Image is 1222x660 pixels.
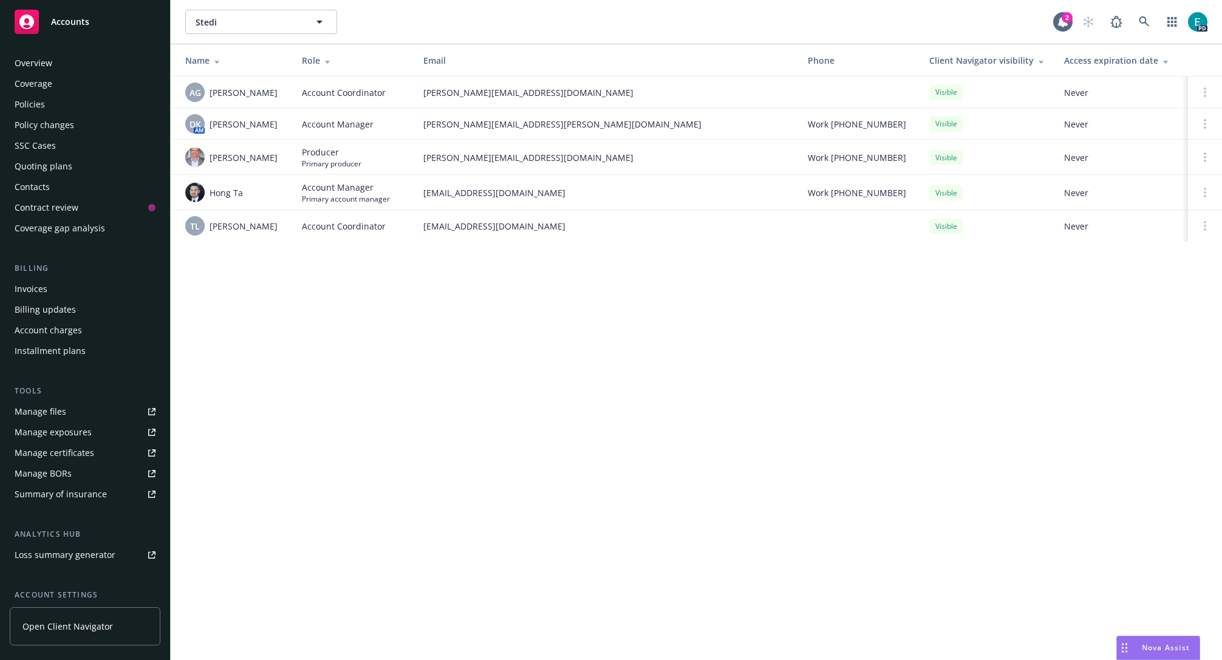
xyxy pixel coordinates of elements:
span: Account Coordinator [302,220,386,233]
span: [EMAIL_ADDRESS][DOMAIN_NAME] [423,186,788,199]
div: Loss summary generator [15,545,115,565]
div: Phone [808,54,910,67]
a: Account charges [10,321,160,340]
a: Loss summary generator [10,545,160,565]
div: Contacts [15,177,50,197]
div: Tools [10,385,160,397]
a: Manage exposures [10,423,160,442]
div: Visible [929,84,963,100]
a: Coverage [10,74,160,94]
a: Accounts [10,5,160,39]
a: Policy changes [10,115,160,135]
img: photo [185,183,205,202]
div: Email [423,54,788,67]
span: Primary account manager [302,194,390,204]
span: Hong Ta [210,186,243,199]
span: Primary producer [302,158,361,169]
a: Quoting plans [10,157,160,176]
span: Stedi [196,16,301,29]
div: Visible [929,150,963,165]
div: Manage exposures [15,423,92,442]
span: TL [190,220,200,233]
a: Search [1132,10,1156,34]
a: Overview [10,53,160,73]
div: Summary of insurance [15,485,107,504]
a: Contacts [10,177,160,197]
button: Stedi [185,10,337,34]
a: Manage BORs [10,464,160,483]
div: Billing [10,262,160,274]
a: Switch app [1160,10,1184,34]
a: Summary of insurance [10,485,160,504]
div: Client Navigator visibility [929,54,1045,67]
div: Role [302,54,404,67]
div: Drag to move [1117,636,1132,659]
div: Installment plans [15,341,86,361]
div: Access expiration date [1064,54,1178,67]
span: Never [1064,186,1178,199]
button: Nova Assist [1116,636,1200,660]
span: Account Coordinator [302,86,386,99]
div: Name [185,54,282,67]
div: Invoices [15,279,47,299]
div: Coverage [15,74,52,94]
span: [PERSON_NAME] [210,118,278,131]
div: Billing updates [15,300,76,319]
a: Manage files [10,402,160,421]
span: Never [1064,86,1178,99]
div: Quoting plans [15,157,72,176]
div: Account charges [15,321,82,340]
a: SSC Cases [10,136,160,155]
span: Accounts [51,17,89,27]
a: Manage certificates [10,443,160,463]
div: Manage BORs [15,464,72,483]
span: DK [189,118,201,131]
span: [PERSON_NAME] [210,220,278,233]
div: Visible [929,185,963,200]
a: Billing updates [10,300,160,319]
div: SSC Cases [15,136,56,155]
div: Overview [15,53,52,73]
div: Policy changes [15,115,74,135]
div: Manage certificates [15,443,94,463]
span: Work [PHONE_NUMBER] [808,186,906,199]
span: [PERSON_NAME] [210,151,278,164]
span: Work [PHONE_NUMBER] [808,118,906,131]
div: Coverage gap analysis [15,219,105,238]
a: Report a Bug [1104,10,1128,34]
span: [PERSON_NAME][EMAIL_ADDRESS][DOMAIN_NAME] [423,86,788,99]
div: Policies [15,95,45,114]
span: Open Client Navigator [22,620,113,633]
a: Coverage gap analysis [10,219,160,238]
a: Installment plans [10,341,160,361]
a: Policies [10,95,160,114]
span: [PERSON_NAME] [210,86,278,99]
div: Contract review [15,198,78,217]
span: Never [1064,118,1178,131]
span: AG [189,86,201,99]
span: Producer [302,146,361,158]
a: Start snowing [1076,10,1101,34]
span: [EMAIL_ADDRESS][DOMAIN_NAME] [423,220,788,233]
span: Nova Assist [1142,642,1190,653]
span: Never [1064,151,1178,164]
a: Contract review [10,198,160,217]
div: Visible [929,219,963,234]
span: Account Manager [302,181,390,194]
div: Manage files [15,402,66,421]
a: Invoices [10,279,160,299]
div: 2 [1062,12,1073,23]
span: Work [PHONE_NUMBER] [808,151,906,164]
span: [PERSON_NAME][EMAIL_ADDRESS][PERSON_NAME][DOMAIN_NAME] [423,118,788,131]
div: Visible [929,116,963,131]
span: Never [1064,220,1178,233]
div: Account settings [10,589,160,601]
span: Account Manager [302,118,374,131]
div: Analytics hub [10,528,160,540]
img: photo [1188,12,1207,32]
span: [PERSON_NAME][EMAIL_ADDRESS][DOMAIN_NAME] [423,151,788,164]
img: photo [185,148,205,167]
